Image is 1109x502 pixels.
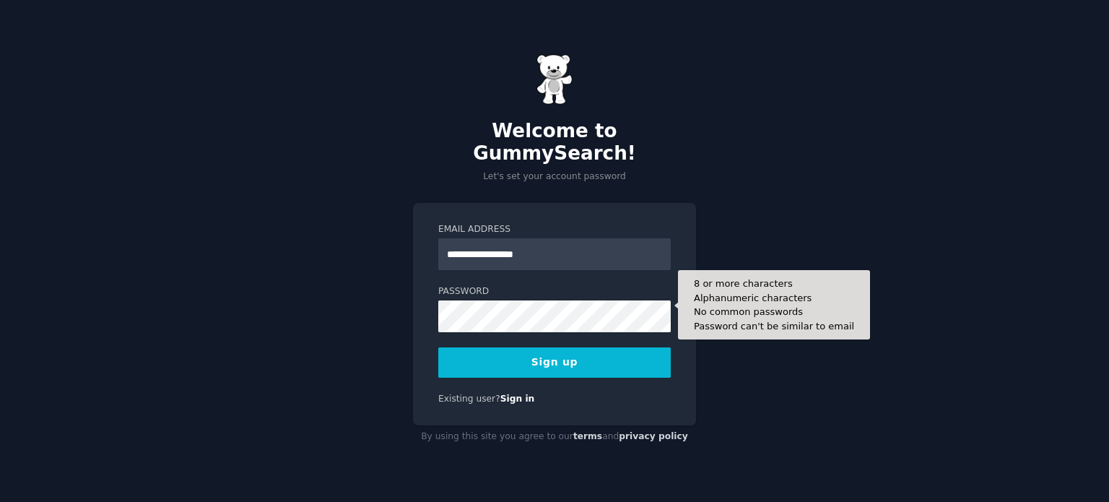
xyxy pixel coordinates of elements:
a: Sign in [500,394,535,404]
span: Existing user? [438,394,500,404]
button: Sign up [438,347,671,378]
a: privacy policy [619,431,688,441]
div: By using this site you agree to our and [413,425,696,449]
img: Gummy Bear [536,54,573,105]
label: Email Address [438,223,671,236]
h2: Welcome to GummySearch! [413,120,696,165]
label: Password [438,285,671,298]
a: terms [573,431,602,441]
p: Let's set your account password [413,170,696,183]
